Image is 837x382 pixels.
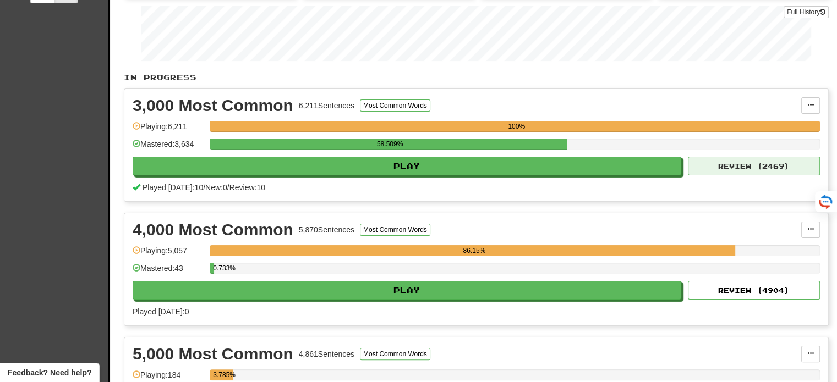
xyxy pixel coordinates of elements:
div: 5,000 Most Common [133,346,293,362]
div: 6,211 Sentences [299,100,354,111]
span: Played [DATE]: 10 [143,183,203,192]
button: Most Common Words [360,348,430,360]
a: Full History [784,6,829,18]
div: 4,000 Most Common [133,222,293,238]
div: 0.733% [213,263,214,274]
button: Play [133,157,681,175]
span: / [227,183,229,192]
div: Mastered: 43 [133,263,204,281]
button: Most Common Words [360,224,430,236]
div: 3,000 Most Common [133,97,293,114]
span: Played [DATE]: 0 [133,307,189,316]
span: New: 0 [205,183,227,192]
div: 4,861 Sentences [299,348,354,359]
div: 58.509% [213,139,567,150]
div: Playing: 6,211 [133,121,204,139]
p: In Progress [124,72,829,83]
button: Most Common Words [360,99,430,112]
button: Review (2469) [688,157,820,175]
span: / [203,183,205,192]
span: Review: 10 [229,183,265,192]
div: 86.15% [213,245,735,256]
div: Mastered: 3,634 [133,139,204,157]
button: Play [133,281,681,300]
div: 3.785% [213,369,233,380]
div: 5,870 Sentences [299,224,354,235]
button: Review (4904) [688,281,820,300]
span: Open feedback widget [8,367,91,378]
div: 100% [213,121,820,132]
div: Playing: 5,057 [133,245,204,263]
